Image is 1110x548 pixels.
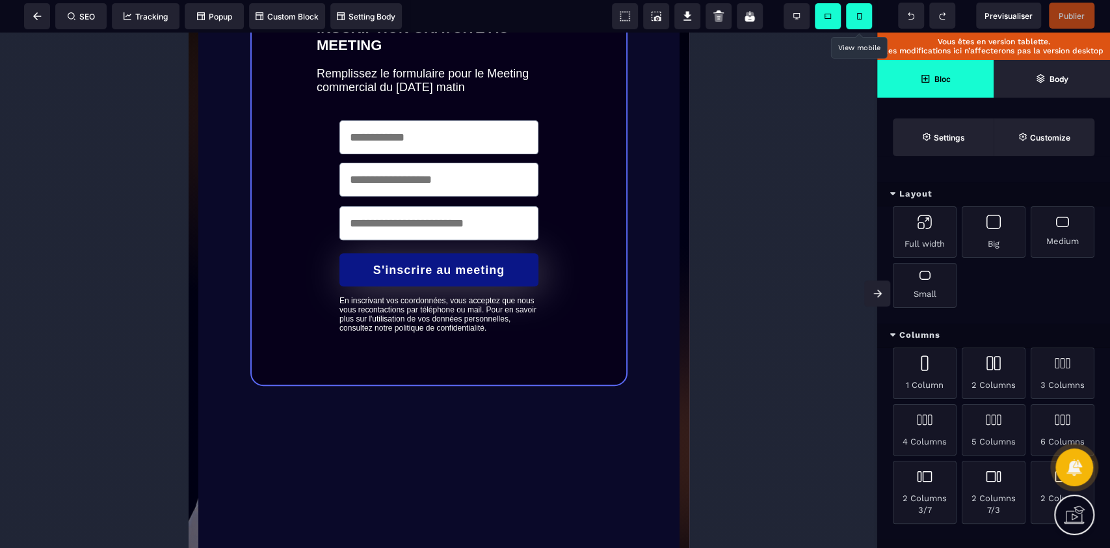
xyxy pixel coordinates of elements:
[1031,206,1094,258] div: Medium
[962,461,1025,524] div: 2 Columns 7/3
[1059,11,1085,21] span: Publier
[893,263,957,308] div: Small
[893,118,994,156] span: Settings
[1030,133,1070,143] strong: Customize
[1031,404,1094,456] div: 6 Columns
[934,133,965,143] strong: Settings
[1050,74,1068,84] strong: Body
[877,323,1110,348] div: Columns
[893,404,957,456] div: 4 Columns
[962,404,1025,456] div: 5 Columns
[976,3,1041,29] span: Preview
[962,206,1025,258] div: Big
[884,46,1103,55] p: Les modifications ici n’affecterons pas la version desktop
[197,12,232,21] span: Popup
[984,11,1033,21] span: Previsualiser
[994,118,1094,156] span: Open Style Manager
[124,12,168,21] span: Tracking
[1031,348,1094,399] div: 3 Columns
[893,206,957,258] div: Full width
[151,221,350,254] button: S'inscrire au meeting
[68,12,95,21] span: SEO
[877,60,994,98] span: Open Blocks
[884,37,1103,46] p: Vous êtes en version tablette.
[934,74,951,84] strong: Bloc
[893,461,957,524] div: 2 Columns 3/7
[128,31,373,65] text: Remplissez le formulaire pour le Meeting commercial du [DATE] matin
[337,12,395,21] span: Setting Body
[1031,461,1094,524] div: 2 Columns 4/5
[994,60,1110,98] span: Open Layer Manager
[643,3,669,29] span: Screenshot
[256,12,319,21] span: Custom Block
[612,3,638,29] span: View components
[893,348,957,399] div: 1 Column
[962,348,1025,399] div: 2 Columns
[151,260,350,300] text: En inscrivant vos coordonnées, vous acceptez que nous vous recontactions par téléphone ou mail. P...
[877,182,1110,206] div: Layout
